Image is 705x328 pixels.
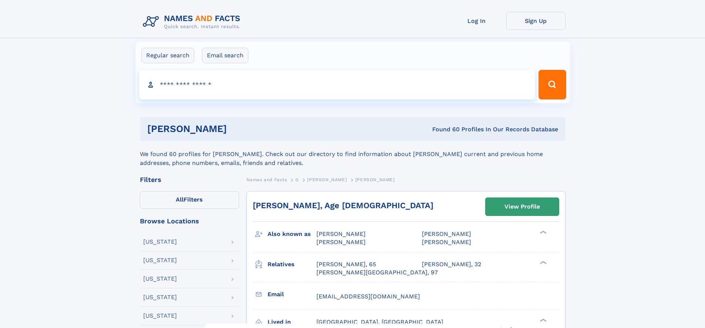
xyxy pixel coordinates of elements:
[316,293,420,300] span: [EMAIL_ADDRESS][DOMAIN_NAME]
[316,239,366,246] span: [PERSON_NAME]
[253,201,433,210] a: [PERSON_NAME], Age [DEMOGRAPHIC_DATA]
[295,175,299,184] a: G
[538,318,547,322] div: ❯
[268,228,316,240] h3: Also known as
[143,294,177,300] div: [US_STATE]
[246,175,287,184] a: Names and Facts
[447,12,506,30] a: Log In
[329,125,558,133] div: Found 60 Profiles In Our Records Database
[504,198,540,215] div: View Profile
[355,177,395,182] span: [PERSON_NAME]
[316,268,438,277] a: [PERSON_NAME][GEOGRAPHIC_DATA], 97
[140,218,239,224] div: Browse Locations
[538,70,566,99] button: Search Button
[141,48,194,63] label: Regular search
[176,196,184,203] span: All
[307,177,347,182] span: [PERSON_NAME]
[307,175,347,184] a: [PERSON_NAME]
[486,198,559,216] a: View Profile
[316,230,366,237] span: [PERSON_NAME]
[140,141,565,168] div: We found 60 profiles for [PERSON_NAME]. Check out our directory to find information about [PERSON...
[140,191,239,209] label: Filters
[316,260,376,268] a: [PERSON_NAME], 65
[202,48,248,63] label: Email search
[140,12,246,32] img: Logo Names and Facts
[506,12,565,30] a: Sign Up
[295,177,299,182] span: G
[143,276,177,282] div: [US_STATE]
[316,318,443,325] span: [GEOGRAPHIC_DATA], [GEOGRAPHIC_DATA]
[422,239,471,246] span: [PERSON_NAME]
[538,260,547,265] div: ❯
[140,176,239,183] div: Filters
[143,257,177,263] div: [US_STATE]
[538,230,547,235] div: ❯
[422,260,481,268] a: [PERSON_NAME], 32
[422,230,471,237] span: [PERSON_NAME]
[143,239,177,245] div: [US_STATE]
[147,124,330,133] h1: [PERSON_NAME]
[143,313,177,319] div: [US_STATE]
[268,258,316,271] h3: Relatives
[268,288,316,301] h3: Email
[139,70,536,99] input: search input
